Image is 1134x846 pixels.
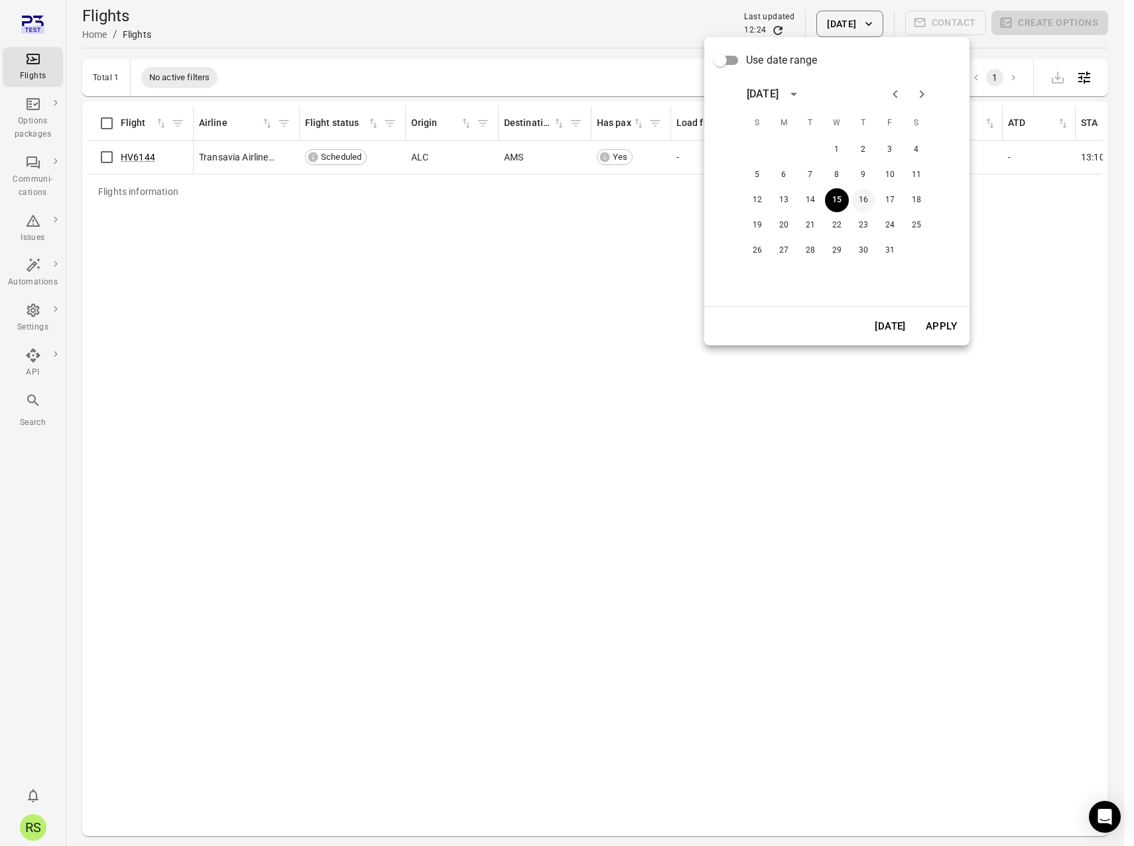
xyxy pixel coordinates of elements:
[878,110,902,137] span: Friday
[798,213,822,237] button: 21
[851,188,875,212] button: 16
[745,163,769,187] button: 5
[798,110,822,137] span: Tuesday
[878,138,902,162] button: 3
[825,138,849,162] button: 1
[851,163,875,187] button: 9
[825,163,849,187] button: 8
[772,188,796,212] button: 13
[745,110,769,137] span: Sunday
[905,213,928,237] button: 25
[772,110,796,137] span: Monday
[878,213,902,237] button: 24
[851,213,875,237] button: 23
[867,312,913,340] button: [DATE]
[772,239,796,263] button: 27
[745,188,769,212] button: 12
[878,239,902,263] button: 31
[905,188,928,212] button: 18
[918,312,964,340] button: Apply
[905,138,928,162] button: 4
[798,163,822,187] button: 7
[878,188,902,212] button: 17
[851,239,875,263] button: 30
[851,110,875,137] span: Thursday
[747,86,779,102] div: [DATE]
[878,163,902,187] button: 10
[825,239,849,263] button: 29
[772,163,796,187] button: 6
[825,110,849,137] span: Wednesday
[783,83,805,105] button: calendar view is open, switch to year view
[798,239,822,263] button: 28
[825,213,849,237] button: 22
[905,110,928,137] span: Saturday
[772,213,796,237] button: 20
[909,81,935,107] button: Next month
[882,81,909,107] button: Previous month
[851,138,875,162] button: 2
[1089,801,1121,833] div: Open Intercom Messenger
[745,239,769,263] button: 26
[825,188,849,212] button: 15
[746,52,817,68] span: Use date range
[798,188,822,212] button: 14
[745,213,769,237] button: 19
[905,163,928,187] button: 11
